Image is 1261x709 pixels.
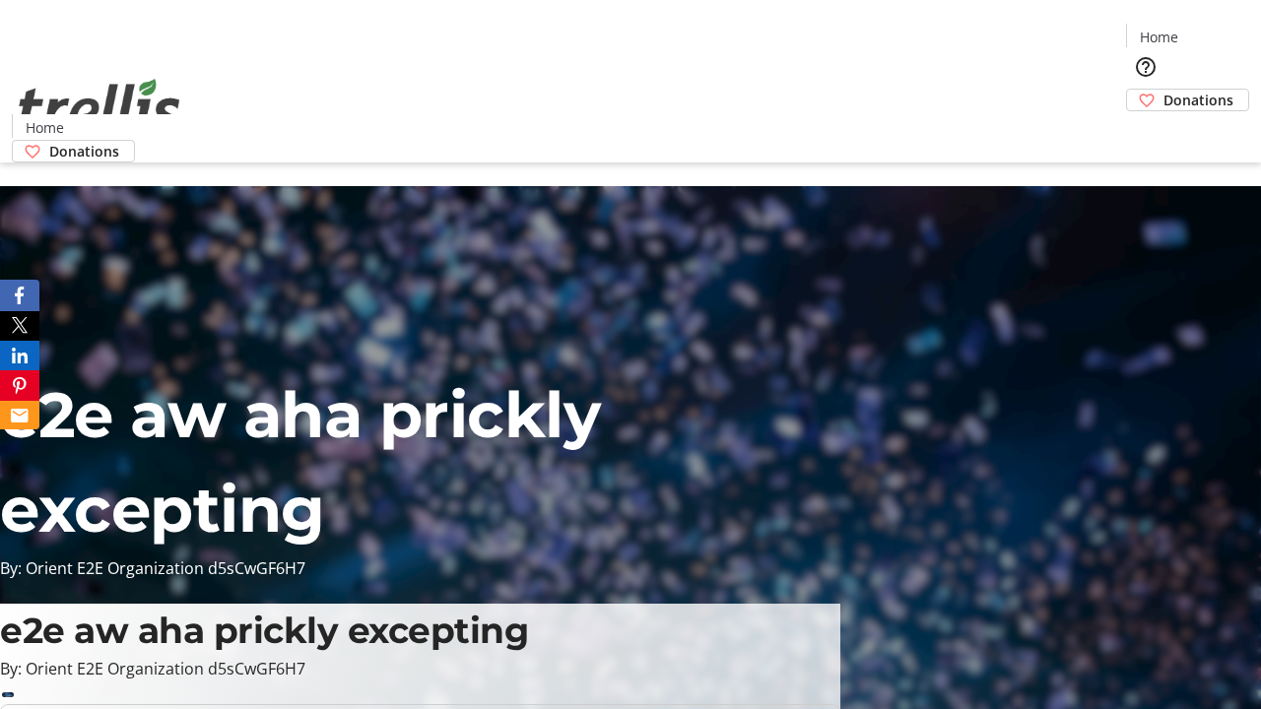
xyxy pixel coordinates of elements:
span: Home [1140,27,1178,47]
button: Help [1126,47,1165,87]
a: Home [1127,27,1190,47]
a: Home [13,117,76,138]
span: Home [26,117,64,138]
span: Donations [1163,90,1233,110]
a: Donations [1126,89,1249,111]
img: Orient E2E Organization d5sCwGF6H7's Logo [12,57,187,156]
a: Donations [12,140,135,162]
span: Donations [49,141,119,161]
button: Cart [1126,111,1165,151]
